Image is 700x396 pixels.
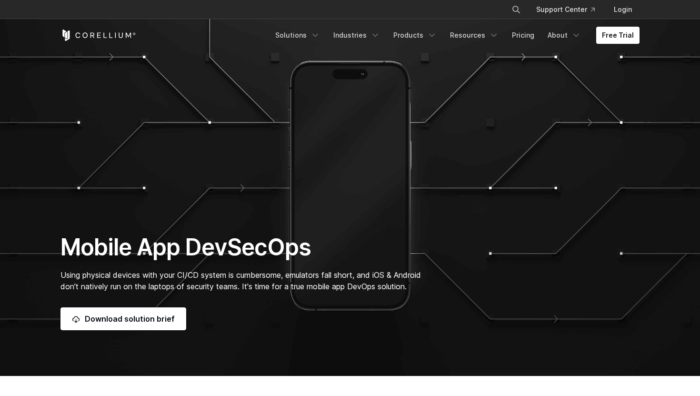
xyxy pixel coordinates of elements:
a: Corellium Home [60,30,136,41]
div: Navigation Menu [500,1,640,18]
a: Pricing [506,27,540,44]
a: Industries [328,27,386,44]
a: Free Trial [596,27,640,44]
div: Navigation Menu [270,27,640,44]
span: Using physical devices with your CI/CD system is cumbersome, emulators fall short, and iOS & Andr... [60,270,421,291]
a: Solutions [270,27,326,44]
a: Resources [444,27,504,44]
a: Download solution brief [60,307,186,330]
a: About [542,27,587,44]
button: Search [508,1,525,18]
a: Products [388,27,442,44]
h1: Mobile App DevSecOps [60,233,440,262]
a: Support Center [529,1,602,18]
a: Login [606,1,640,18]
